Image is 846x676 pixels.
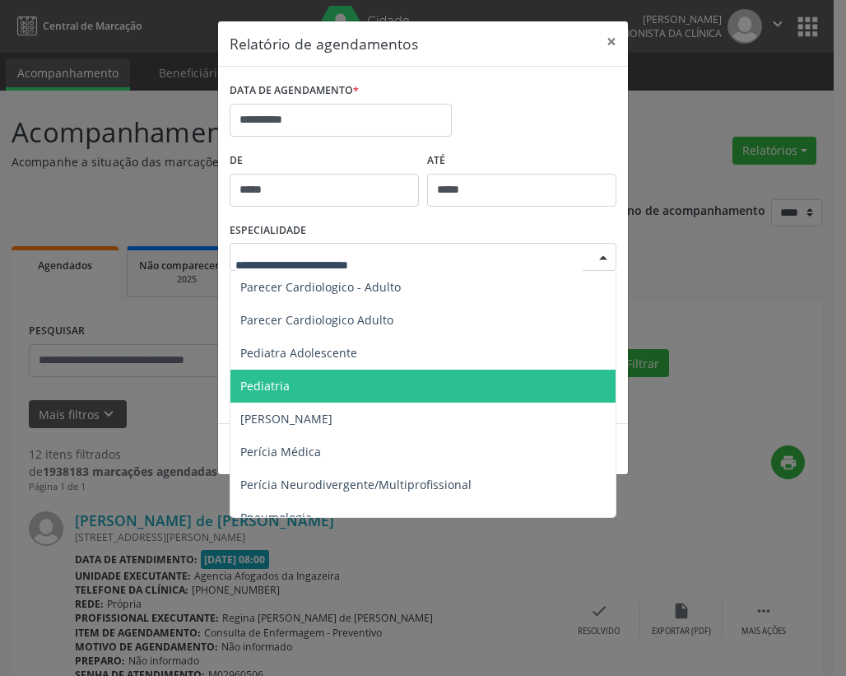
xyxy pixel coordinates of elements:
span: Perícia Médica [240,444,321,459]
span: Parecer Cardiologico - Adulto [240,279,401,295]
span: Pediatria [240,378,290,394]
span: [PERSON_NAME] [240,411,332,427]
label: ESPECIALIDADE [230,218,306,244]
label: DATA DE AGENDAMENTO [230,78,359,104]
label: De [230,148,419,174]
button: Close [595,21,628,62]
h5: Relatório de agendamentos [230,33,418,54]
span: Pneumologia [240,510,312,525]
span: Perícia Neurodivergente/Multiprofissional [240,477,472,492]
span: Parecer Cardiologico Adulto [240,312,393,328]
label: ATÉ [427,148,616,174]
span: Pediatra Adolescente [240,345,357,361]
